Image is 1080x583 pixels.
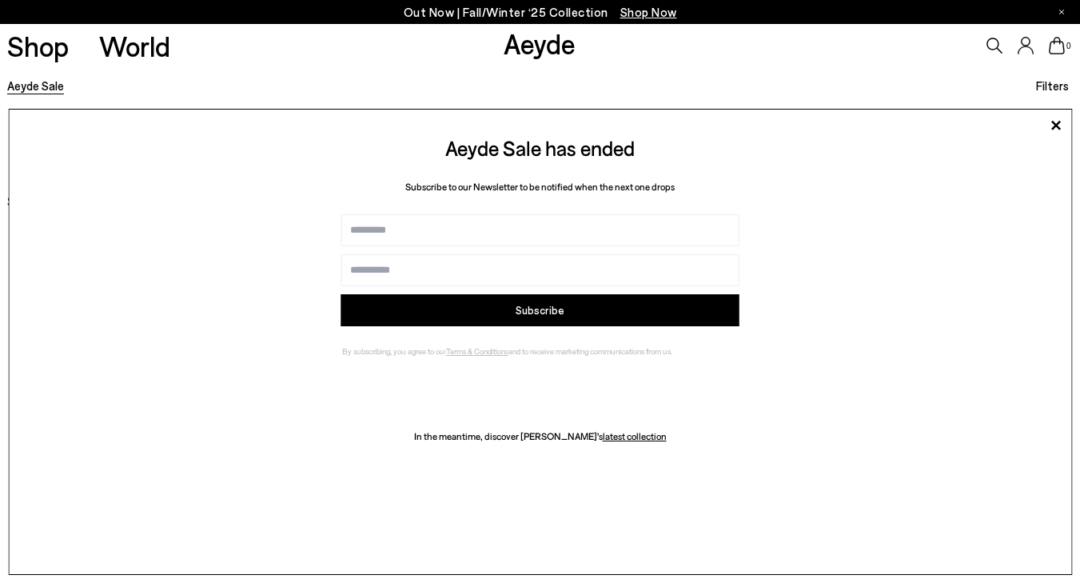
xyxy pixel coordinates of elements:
[405,181,675,192] span: Subscribe to our Newsletter to be notified when the next one drops
[7,32,69,60] a: Shop
[620,5,677,19] span: Navigate to /collections/new-in
[1065,42,1073,50] span: 0
[342,346,446,356] span: By subscribing, you agree to our
[504,26,576,60] a: Aeyde
[1049,37,1065,54] a: 0
[404,2,677,22] p: Out Now | Fall/Winter ‘25 Collection
[1036,78,1069,93] span: Filters
[603,430,667,441] a: latest collection
[7,78,64,93] a: Aeyde Sale
[414,430,603,441] span: In the meantime, discover [PERSON_NAME]'s
[445,135,635,160] span: Aeyde Sale has ended
[99,32,170,60] a: World
[341,294,739,326] button: Subscribe
[508,346,672,356] span: and to receive marketing communications from us.
[446,346,508,356] a: Terms & Conditions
